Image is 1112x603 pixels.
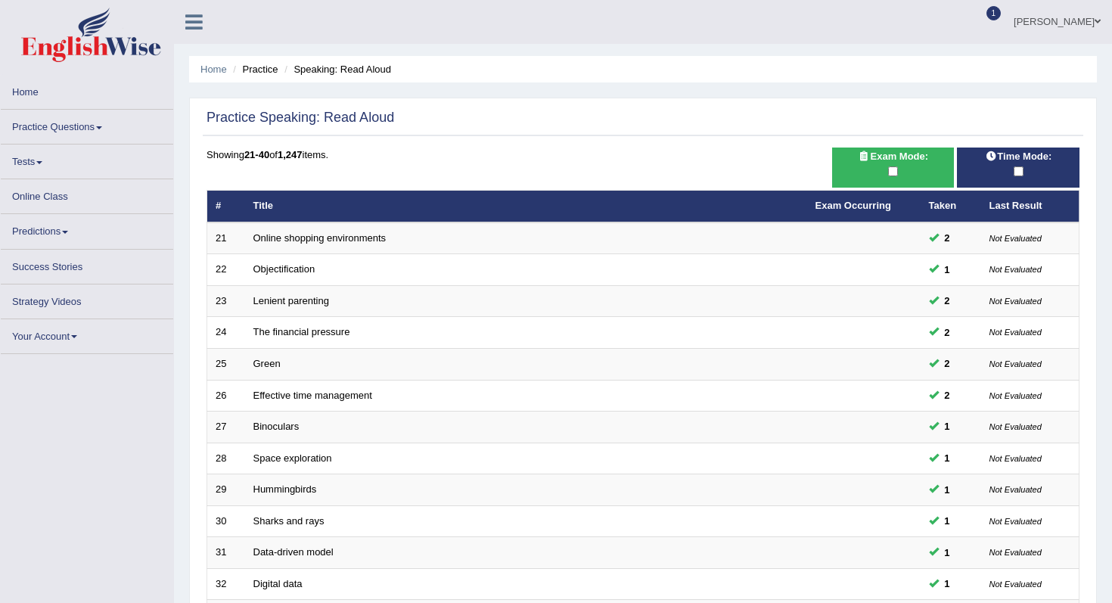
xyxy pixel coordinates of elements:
[207,191,245,222] th: #
[989,328,1042,337] small: Not Evaluated
[1,179,173,209] a: Online Class
[989,580,1042,589] small: Not Evaluated
[939,482,956,498] span: You can still take this question
[207,110,394,126] h2: Practice Speaking: Read Aloud
[989,454,1042,463] small: Not Evaluated
[939,262,956,278] span: You can still take this question
[245,191,807,222] th: Title
[253,515,325,527] a: Sharks and rays
[921,191,981,222] th: Taken
[852,148,933,164] span: Exam Mode:
[939,230,956,246] span: You can still take this question
[1,284,173,314] a: Strategy Videos
[207,505,245,537] td: 30
[253,326,350,337] a: The financial pressure
[278,149,303,160] b: 1,247
[939,418,956,434] span: You can still take this question
[281,62,391,76] li: Speaking: Read Aloud
[207,254,245,286] td: 22
[207,474,245,506] td: 29
[939,325,956,340] span: You can still take this question
[1,319,173,349] a: Your Account
[207,148,1079,162] div: Showing of items.
[989,265,1042,274] small: Not Evaluated
[939,387,956,403] span: You can still take this question
[989,297,1042,306] small: Not Evaluated
[1,145,173,174] a: Tests
[939,356,956,371] span: You can still take this question
[1,214,173,244] a: Predictions
[986,6,1002,20] span: 1
[253,546,334,558] a: Data-driven model
[253,358,281,369] a: Green
[815,200,891,211] a: Exam Occurring
[989,234,1042,243] small: Not Evaluated
[979,148,1058,164] span: Time Mode:
[989,548,1042,557] small: Not Evaluated
[253,578,303,589] a: Digital data
[253,232,387,244] a: Online shopping environments
[207,285,245,317] td: 23
[981,191,1079,222] th: Last Result
[207,317,245,349] td: 24
[1,250,173,279] a: Success Stories
[989,422,1042,431] small: Not Evaluated
[207,380,245,412] td: 26
[207,537,245,569] td: 31
[1,110,173,139] a: Practice Questions
[989,359,1042,368] small: Not Evaluated
[939,545,956,561] span: You can still take this question
[253,390,372,401] a: Effective time management
[989,517,1042,526] small: Not Evaluated
[229,62,278,76] li: Practice
[244,149,269,160] b: 21-40
[207,222,245,254] td: 21
[253,452,332,464] a: Space exploration
[253,483,317,495] a: Hummingbirds
[207,412,245,443] td: 27
[207,443,245,474] td: 28
[939,513,956,529] span: You can still take this question
[253,263,315,275] a: Objectification
[207,348,245,380] td: 25
[939,450,956,466] span: You can still take this question
[253,295,329,306] a: Lenient parenting
[939,576,956,592] span: You can still take this question
[989,485,1042,494] small: Not Evaluated
[1,75,173,104] a: Home
[939,293,956,309] span: You can still take this question
[832,148,955,188] div: Show exams occurring in exams
[200,64,227,75] a: Home
[989,391,1042,400] small: Not Evaluated
[207,568,245,600] td: 32
[253,421,300,432] a: Binoculars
